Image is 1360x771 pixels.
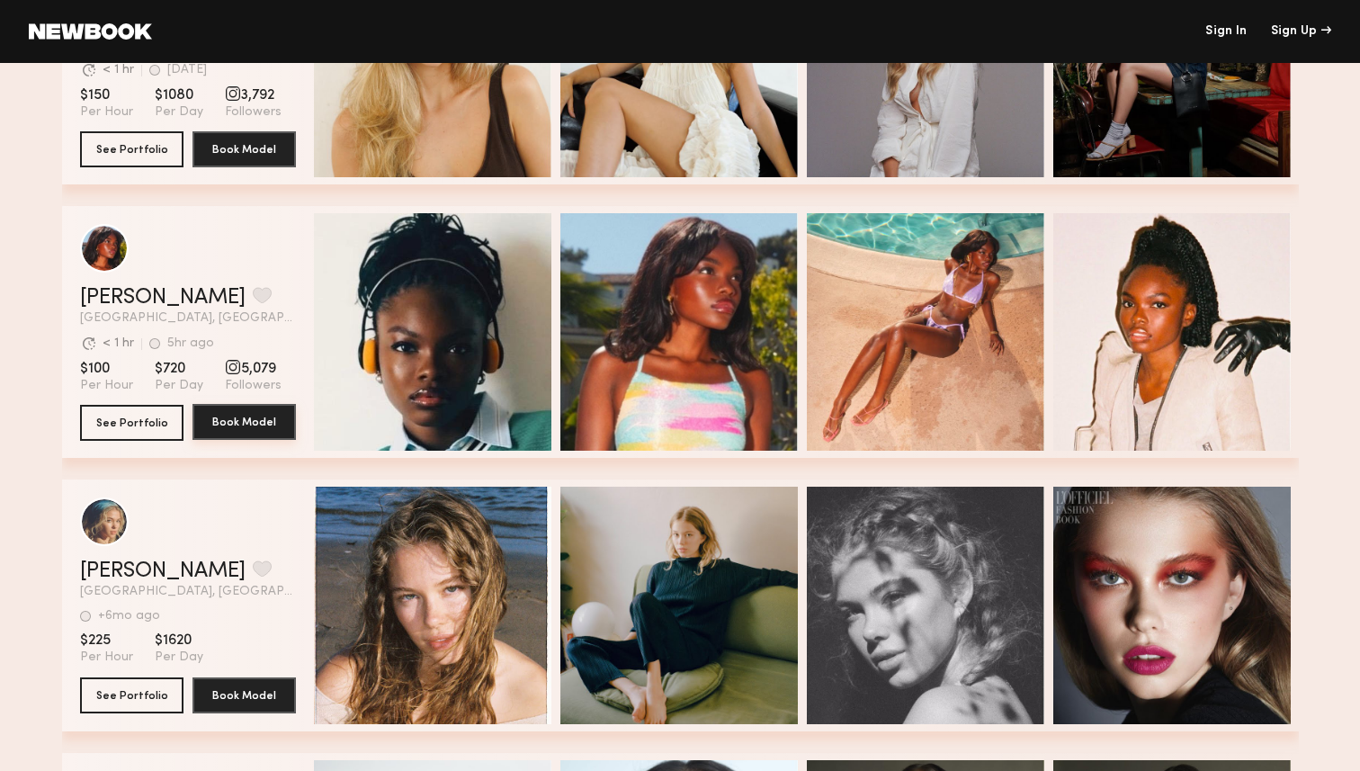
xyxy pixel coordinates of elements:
[103,64,134,76] div: < 1 hr
[80,360,133,378] span: $100
[225,378,282,394] span: Followers
[167,64,207,76] div: [DATE]
[80,632,133,650] span: $225
[155,650,203,666] span: Per Day
[155,632,203,650] span: $1620
[80,287,246,309] a: [PERSON_NAME]
[225,104,282,121] span: Followers
[80,677,183,713] button: See Portfolio
[80,86,133,104] span: $150
[80,104,133,121] span: Per Hour
[225,360,282,378] span: 5,079
[80,405,183,441] button: See Portfolio
[80,131,183,167] button: See Portfolio
[155,360,203,378] span: $720
[80,312,296,325] span: [GEOGRAPHIC_DATA], [GEOGRAPHIC_DATA]
[80,650,133,666] span: Per Hour
[155,86,203,104] span: $1080
[192,677,296,713] button: Book Model
[80,560,246,582] a: [PERSON_NAME]
[192,405,296,441] a: Book Model
[80,586,296,598] span: [GEOGRAPHIC_DATA], [GEOGRAPHIC_DATA]
[1205,25,1247,38] a: Sign In
[98,610,160,623] div: +6mo ago
[225,86,282,104] span: 3,792
[155,378,203,394] span: Per Day
[167,337,214,350] div: 5hr ago
[1271,25,1331,38] div: Sign Up
[155,104,203,121] span: Per Day
[80,378,133,394] span: Per Hour
[192,131,296,167] button: Book Model
[192,404,296,440] button: Book Model
[103,337,134,350] div: < 1 hr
